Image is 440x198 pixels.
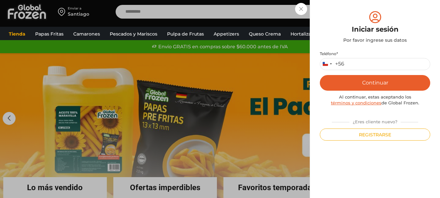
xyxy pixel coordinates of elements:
[320,51,430,56] label: Teléfono
[164,28,207,40] a: Pulpa de Frutas
[331,100,381,105] a: términos y condiciones
[320,24,430,34] div: Iniciar sesión
[287,28,317,40] a: Hortalizas
[320,94,430,106] div: Al continuar, estas aceptando los de Global Frozen.
[32,28,67,40] a: Papas Fritas
[320,75,430,91] button: Continuar
[320,129,430,141] button: Registrarse
[6,28,29,40] a: Tienda
[335,61,344,68] div: +56
[329,116,421,125] div: ¿Eres cliente nuevo?
[70,28,103,40] a: Camarones
[320,58,344,70] button: Selected country
[210,28,242,40] a: Appetizers
[106,28,161,40] a: Pescados y Mariscos
[320,37,430,43] div: Por favor ingrese sus datos
[368,10,383,24] img: tabler-icon-user-circle.svg
[246,28,284,40] a: Queso Crema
